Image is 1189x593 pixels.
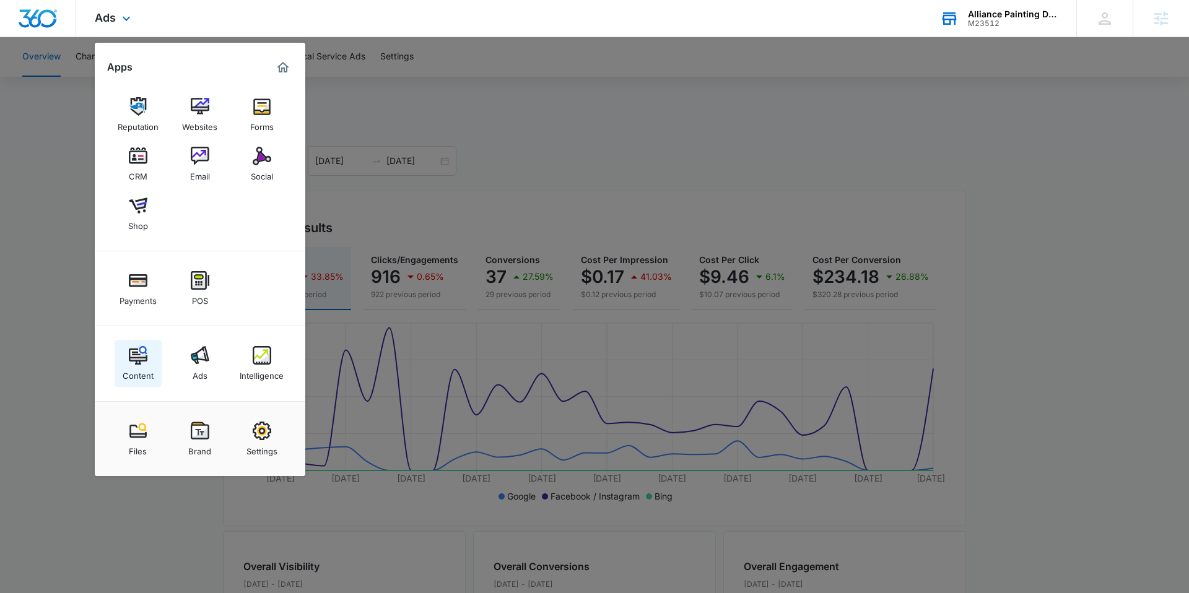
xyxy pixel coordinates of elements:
[251,165,273,181] div: Social
[107,61,133,73] h2: Apps
[95,11,116,24] span: Ads
[176,340,224,387] a: Ads
[190,165,210,181] div: Email
[176,265,224,312] a: POS
[968,9,1058,19] div: account name
[182,116,217,132] div: Websites
[176,91,224,138] a: Websites
[192,290,208,306] div: POS
[240,365,284,381] div: Intelligence
[193,365,207,381] div: Ads
[120,290,157,306] div: Payments
[238,91,285,138] a: Forms
[250,116,274,132] div: Forms
[129,440,147,456] div: Files
[176,141,224,188] a: Email
[118,116,159,132] div: Reputation
[123,365,154,381] div: Content
[115,141,162,188] a: CRM
[128,215,148,231] div: Shop
[238,415,285,462] a: Settings
[115,265,162,312] a: Payments
[115,190,162,237] a: Shop
[238,340,285,387] a: Intelligence
[246,440,277,456] div: Settings
[115,415,162,462] a: Files
[115,91,162,138] a: Reputation
[273,58,293,77] a: Marketing 360® Dashboard
[188,440,211,456] div: Brand
[129,165,147,181] div: CRM
[238,141,285,188] a: Social
[176,415,224,462] a: Brand
[968,19,1058,28] div: account id
[115,340,162,387] a: Content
